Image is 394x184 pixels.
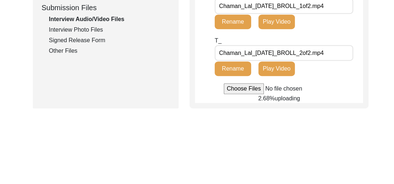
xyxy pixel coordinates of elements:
button: Rename [215,15,251,29]
button: Rename [215,61,251,76]
button: Play Video [258,61,295,76]
button: Play Video [258,15,295,29]
div: Signed Release Form [49,36,170,45]
div: Submission Files [42,2,170,13]
span: 2.68% [258,95,274,101]
div: Interview Audio/Video Files [49,15,170,24]
div: Interview Photo Files [49,25,170,34]
span: T_ [215,37,222,44]
div: Other Files [49,47,170,55]
span: uploading [275,95,300,101]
